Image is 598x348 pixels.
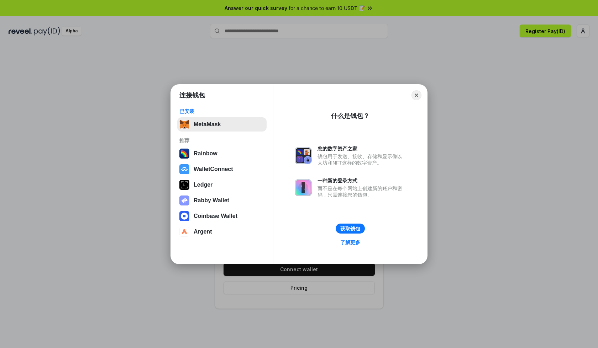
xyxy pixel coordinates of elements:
[336,224,365,234] button: 获取钱包
[179,91,205,100] h1: 连接钱包
[318,153,406,166] div: 钱包用于发送、接收、存储和显示像以太坊和NFT这样的数字资产。
[194,229,212,235] div: Argent
[179,211,189,221] img: svg+xml,%3Csvg%20width%3D%2228%22%20height%3D%2228%22%20viewBox%3D%220%200%2028%2028%22%20fill%3D...
[179,137,264,144] div: 推荐
[331,112,369,120] div: 什么是钱包？
[340,239,360,246] div: 了解更多
[411,90,421,100] button: Close
[318,185,406,198] div: 而不是在每个网站上创建新的账户和密码，只需连接您的钱包。
[194,166,233,172] div: WalletConnect
[194,150,217,157] div: Rainbow
[295,147,312,164] img: svg+xml,%3Csvg%20xmlns%3D%22http%3A%2F%2Fwww.w3.org%2F2000%2Fsvg%22%20fill%3D%22none%22%20viewBox...
[177,209,267,223] button: Coinbase Wallet
[318,145,406,152] div: 您的数字资产之家
[177,162,267,176] button: WalletConnect
[194,121,221,128] div: MetaMask
[179,196,189,205] img: svg+xml,%3Csvg%20xmlns%3D%22http%3A%2F%2Fwww.w3.org%2F2000%2Fsvg%22%20fill%3D%22none%22%20viewBox...
[177,225,267,239] button: Argent
[177,146,267,161] button: Rainbow
[194,213,237,219] div: Coinbase Wallet
[194,182,213,188] div: Ledger
[179,164,189,174] img: svg+xml,%3Csvg%20width%3D%2228%22%20height%3D%2228%22%20viewBox%3D%220%200%2028%2028%22%20fill%3D...
[336,238,364,247] a: 了解更多
[179,108,264,114] div: 已安装
[179,180,189,190] img: svg+xml,%3Csvg%20xmlns%3D%22http%3A%2F%2Fwww.w3.org%2F2000%2Fsvg%22%20width%3D%2228%22%20height%3...
[179,119,189,129] img: svg+xml,%3Csvg%20fill%3D%22none%22%20height%3D%2233%22%20viewBox%3D%220%200%2035%2033%22%20width%...
[179,227,189,237] img: svg+xml,%3Csvg%20width%3D%2228%22%20height%3D%2228%22%20viewBox%3D%220%200%2028%2028%22%20fill%3D...
[295,179,312,196] img: svg+xml,%3Csvg%20xmlns%3D%22http%3A%2F%2Fwww.w3.org%2F2000%2Fsvg%22%20fill%3D%22none%22%20viewBox...
[177,178,267,192] button: Ledger
[179,149,189,159] img: svg+xml,%3Csvg%20width%3D%22120%22%20height%3D%22120%22%20viewBox%3D%220%200%20120%20120%22%20fil...
[177,117,267,132] button: MetaMask
[318,177,406,184] div: 一种新的登录方式
[340,225,360,232] div: 获取钱包
[194,197,229,204] div: Rabby Wallet
[177,193,267,208] button: Rabby Wallet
